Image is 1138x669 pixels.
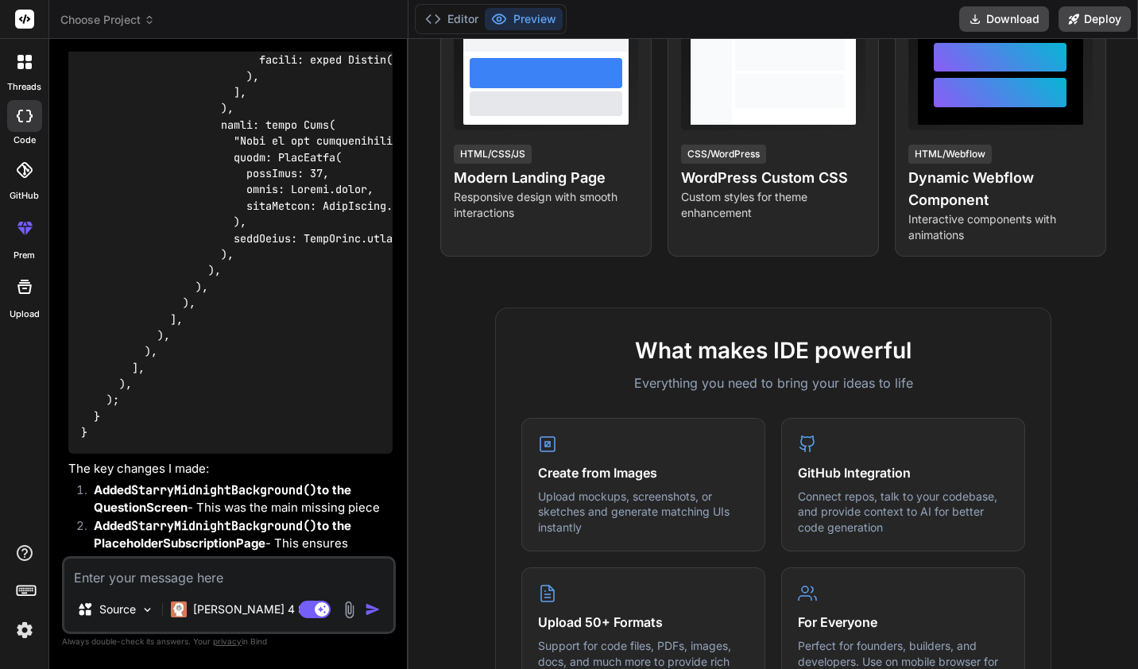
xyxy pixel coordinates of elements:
[681,167,865,189] h4: WordPress Custom CSS
[11,617,38,644] img: settings
[365,601,381,617] img: icon
[454,145,532,164] div: HTML/CSS/JS
[798,489,1008,536] p: Connect repos, talk to your codebase, and provide context to AI for better code generation
[908,211,1093,243] p: Interactive components with animations
[131,518,317,534] code: StarryMidnightBackground()
[454,189,638,221] p: Responsive design with smooth interactions
[81,481,393,517] li: - This was the main missing piece
[419,8,485,30] button: Editor
[681,145,766,164] div: CSS/WordPress
[521,373,1025,393] p: Everything you need to bring your ideas to life
[10,189,39,203] label: GitHub
[99,601,136,617] p: Source
[485,8,563,30] button: Preview
[959,6,1049,32] button: Download
[193,601,312,617] p: [PERSON_NAME] 4 S..
[538,489,749,536] p: Upload mockups, screenshots, or sketches and generate matching UIs instantly
[798,463,1008,482] h4: GitHub Integration
[521,334,1025,367] h2: What makes IDE powerful
[171,601,187,617] img: Claude 4 Sonnet
[798,613,1008,632] h4: For Everyone
[454,167,638,189] h4: Modern Landing Page
[60,12,155,28] span: Choose Project
[213,636,242,646] span: privacy
[908,167,1093,211] h4: Dynamic Webflow Component
[10,307,40,321] label: Upload
[1059,6,1131,32] button: Deploy
[131,482,317,498] code: StarryMidnightBackground()
[538,463,749,482] h4: Create from Images
[14,133,36,147] label: code
[908,145,992,164] div: HTML/Webflow
[538,613,749,632] h4: Upload 50+ Formats
[68,460,393,478] p: The key changes I made:
[81,517,393,571] li: - This ensures consistency across all pages
[141,603,154,617] img: Pick Models
[340,601,358,619] img: attachment
[62,634,396,649] p: Always double-check its answers. Your in Bind
[94,482,351,516] strong: Added to the QuestionScreen
[681,189,865,221] p: Custom styles for theme enhancement
[14,249,35,262] label: prem
[94,518,351,551] strong: Added to the PlaceholderSubscriptionPage
[7,80,41,94] label: threads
